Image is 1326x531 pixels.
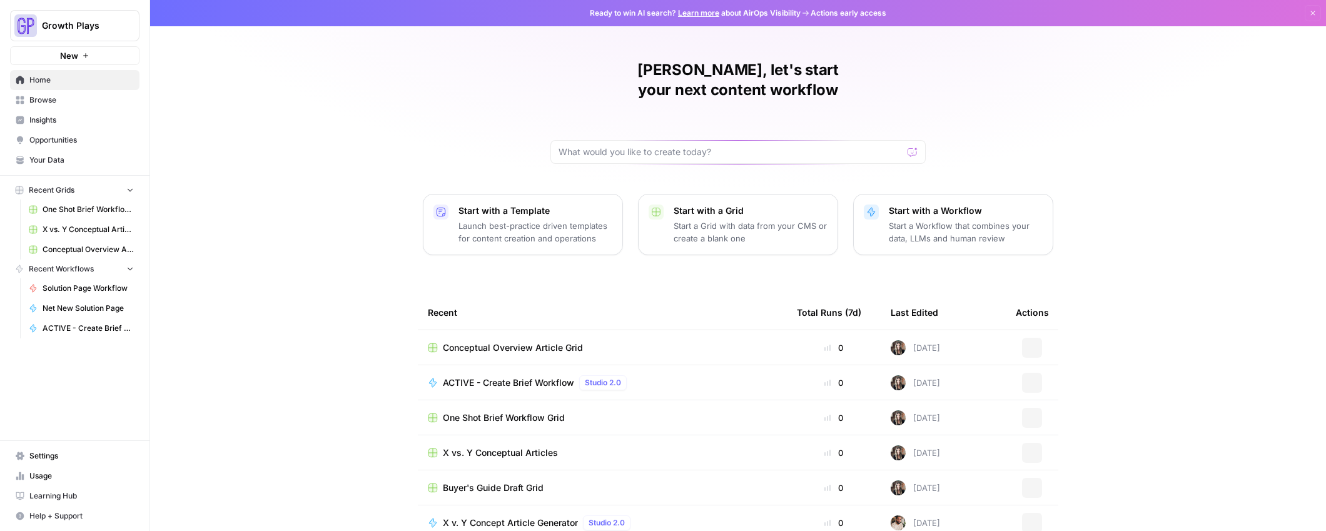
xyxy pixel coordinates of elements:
div: [DATE] [891,445,940,460]
p: Start with a Template [458,205,612,217]
p: Launch best-practice driven templates for content creation and operations [458,220,612,245]
div: 0 [797,447,871,459]
a: ACTIVE - Create Brief Workflow [23,318,139,338]
span: Ready to win AI search? about AirOps Visibility [590,8,801,19]
a: One Shot Brief Workflow Grid [428,412,777,424]
span: Help + Support [29,510,134,522]
span: X v. Y Concept Article Generator [443,517,578,529]
span: Insights [29,114,134,126]
p: Start with a Grid [674,205,827,217]
span: Actions early access [811,8,886,19]
img: hdvq4edqhod41033j3abmrftx7xs [891,340,906,355]
a: Usage [10,466,139,486]
img: hdvq4edqhod41033j3abmrftx7xs [891,410,906,425]
a: Learning Hub [10,486,139,506]
span: ACTIVE - Create Brief Workflow [43,323,134,334]
a: One Shot Brief Workflow Grid [23,200,139,220]
div: Last Edited [891,295,938,330]
span: One Shot Brief Workflow Grid [443,412,565,424]
button: Start with a TemplateLaunch best-practice driven templates for content creation and operations [423,194,623,255]
a: Browse [10,90,139,110]
div: [DATE] [891,480,940,495]
input: What would you like to create today? [559,146,903,158]
span: Studio 2.0 [589,517,625,528]
a: Conceptual Overview Article Grid [428,341,777,354]
span: Conceptual Overview Article Grid [443,341,583,354]
span: Solution Page Workflow [43,283,134,294]
a: X vs. Y Conceptual Articles [428,447,777,459]
p: Start with a Workflow [889,205,1043,217]
button: Recent Workflows [10,260,139,278]
img: hdvq4edqhod41033j3abmrftx7xs [891,480,906,495]
a: Net New Solution Page [23,298,139,318]
span: Studio 2.0 [585,377,621,388]
img: 09vqwntjgx3gjwz4ea1r9l7sj8gc [891,515,906,530]
span: Conceptual Overview Article Grid [43,244,134,255]
button: Start with a GridStart a Grid with data from your CMS or create a blank one [638,194,838,255]
img: Growth Plays Logo [14,14,37,37]
div: 0 [797,482,871,494]
button: Workspace: Growth Plays [10,10,139,41]
a: Solution Page Workflow [23,278,139,298]
div: 0 [797,377,871,389]
a: Learn more [678,8,719,18]
a: Buyer's Guide Draft Grid [428,482,777,494]
img: hdvq4edqhod41033j3abmrftx7xs [891,445,906,460]
a: X vs. Y Conceptual Articles [23,220,139,240]
span: One Shot Brief Workflow Grid [43,204,134,215]
span: X vs. Y Conceptual Articles [443,447,558,459]
div: 0 [797,341,871,354]
div: [DATE] [891,515,940,530]
a: Insights [10,110,139,130]
div: [DATE] [891,340,940,355]
span: Growth Plays [42,19,118,32]
button: New [10,46,139,65]
span: Settings [29,450,134,462]
span: Usage [29,470,134,482]
a: Settings [10,446,139,466]
span: Learning Hub [29,490,134,502]
span: Buyer's Guide Draft Grid [443,482,544,494]
div: 0 [797,412,871,424]
span: Net New Solution Page [43,303,134,314]
a: Home [10,70,139,90]
div: [DATE] [891,375,940,390]
div: Recent [428,295,777,330]
a: Your Data [10,150,139,170]
a: Opportunities [10,130,139,150]
p: Start a Workflow that combines your data, LLMs and human review [889,220,1043,245]
a: ACTIVE - Create Brief WorkflowStudio 2.0 [428,375,777,390]
span: Your Data [29,154,134,166]
button: Recent Grids [10,181,139,200]
button: Help + Support [10,506,139,526]
span: X vs. Y Conceptual Articles [43,224,134,235]
a: X v. Y Concept Article GeneratorStudio 2.0 [428,515,777,530]
span: New [60,49,78,62]
span: ACTIVE - Create Brief Workflow [443,377,574,389]
span: Home [29,74,134,86]
div: Actions [1016,295,1049,330]
div: [DATE] [891,410,940,425]
span: Recent Grids [29,185,74,196]
span: Browse [29,94,134,106]
button: Start with a WorkflowStart a Workflow that combines your data, LLMs and human review [853,194,1053,255]
span: Recent Workflows [29,263,94,275]
h1: [PERSON_NAME], let's start your next content workflow [550,60,926,100]
div: Total Runs (7d) [797,295,861,330]
img: hdvq4edqhod41033j3abmrftx7xs [891,375,906,390]
span: Opportunities [29,134,134,146]
div: 0 [797,517,871,529]
a: Conceptual Overview Article Grid [23,240,139,260]
p: Start a Grid with data from your CMS or create a blank one [674,220,827,245]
